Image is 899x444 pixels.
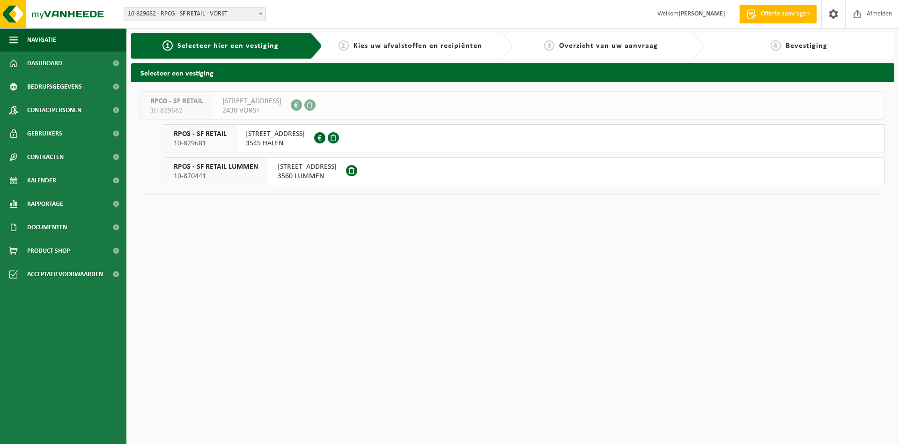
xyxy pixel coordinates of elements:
span: Rapportage [27,192,63,216]
span: [STREET_ADDRESS] [278,162,337,172]
h2: Selecteer een vestiging [131,63,894,82]
span: Selecteer hier een vestiging [177,42,279,50]
span: 3 [544,40,554,51]
span: 10-829681 [174,139,227,148]
span: Contactpersonen [27,98,81,122]
span: 3545 HALEN [246,139,305,148]
span: Offerte aanvragen [759,9,812,19]
span: Documenten [27,216,67,239]
span: 2 [339,40,349,51]
span: RPCG - SF RETAIL LUMMEN [174,162,258,172]
span: 2430 VORST [222,106,281,115]
button: RPCG - SF RETAIL 10-829681 [STREET_ADDRESS]3545 HALEN [164,124,885,152]
span: Contracten [27,145,64,169]
span: 10-829682 - RPCG - SF RETAIL - VORST [124,8,265,21]
span: Bevestiging [786,42,827,50]
span: Navigatie [27,28,56,52]
span: [STREET_ADDRESS] [222,97,281,106]
span: Dashboard [27,52,62,75]
span: Kies uw afvalstoffen en recipiënten [354,42,482,50]
span: 1 [162,40,173,51]
span: 10-870441 [174,172,258,181]
a: Offerte aanvragen [739,5,817,23]
span: [STREET_ADDRESS] [246,129,305,139]
span: RPCG - SF RETAIL [174,129,227,139]
span: 3560 LUMMEN [278,172,337,181]
span: 4 [771,40,781,51]
span: Gebruikers [27,122,62,145]
span: Product Shop [27,239,70,263]
button: RPCG - SF RETAIL LUMMEN 10-870441 [STREET_ADDRESS]3560 LUMMEN [164,157,885,185]
span: 10-829682 [150,106,203,115]
span: Bedrijfsgegevens [27,75,82,98]
span: Kalender [27,169,56,192]
span: RPCG - SF RETAIL [150,97,203,106]
span: Overzicht van uw aanvraag [559,42,658,50]
span: Acceptatievoorwaarden [27,263,103,286]
strong: [PERSON_NAME] [678,10,725,17]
